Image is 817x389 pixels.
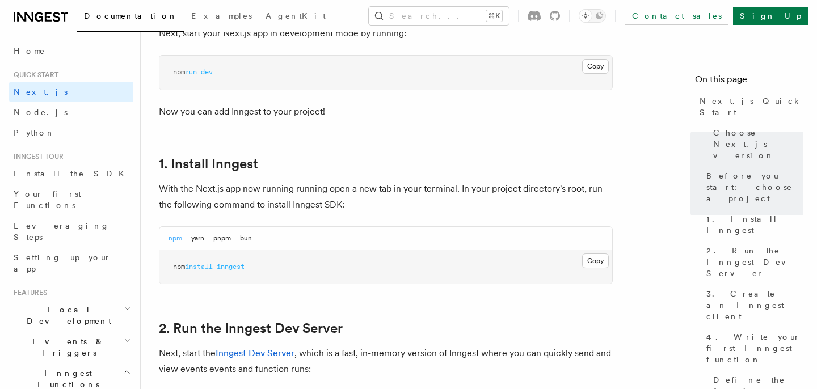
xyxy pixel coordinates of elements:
span: AgentKit [266,11,326,20]
a: 4. Write your first Inngest function [702,327,803,370]
span: Documentation [84,11,178,20]
a: Install the SDK [9,163,133,184]
a: Setting up your app [9,247,133,279]
span: Events & Triggers [9,336,124,358]
span: Local Development [9,304,124,327]
kbd: ⌘K [486,10,502,22]
span: Before you start: choose a project [706,170,803,204]
span: Next.js [14,87,68,96]
a: Next.js [9,82,133,102]
button: Events & Triggers [9,331,133,363]
span: Home [14,45,45,57]
a: Before you start: choose a project [702,166,803,209]
span: 3. Create an Inngest client [706,288,803,322]
span: Setting up your app [14,253,111,273]
span: 4. Write your first Inngest function [706,331,803,365]
button: Toggle dark mode [579,9,606,23]
a: Leveraging Steps [9,215,133,247]
h4: On this page [695,73,803,91]
a: Inngest Dev Server [216,348,294,358]
button: pnpm [213,227,231,250]
p: Next, start your Next.js app in development mode by running: [159,26,613,41]
span: Node.js [14,108,68,117]
button: npm [169,227,182,250]
button: Local Development [9,299,133,331]
a: Choose Next.js version [709,122,803,166]
button: bun [240,227,252,250]
span: 2. Run the Inngest Dev Server [706,245,803,279]
span: Features [9,288,47,297]
a: 1. Install Inngest [159,156,258,172]
span: npm [173,263,185,270]
a: Examples [184,3,259,31]
button: Copy [582,253,609,268]
a: Python [9,122,133,143]
span: Choose Next.js version [713,127,803,161]
p: Next, start the , which is a fast, in-memory version of Inngest where you can quickly send and vi... [159,345,613,377]
span: Inngest tour [9,152,64,161]
span: Examples [191,11,252,20]
a: Contact sales [625,7,728,25]
button: Copy [582,59,609,74]
button: yarn [191,227,204,250]
a: 2. Run the Inngest Dev Server [159,320,343,336]
span: npm [173,68,185,76]
span: inngest [217,263,245,270]
a: AgentKit [259,3,332,31]
span: 1. Install Inngest [706,213,803,236]
a: Node.js [9,102,133,122]
span: install [185,263,213,270]
a: 2. Run the Inngest Dev Server [702,240,803,284]
a: 1. Install Inngest [702,209,803,240]
a: Your first Functions [9,184,133,215]
a: 3. Create an Inngest client [702,284,803,327]
span: Python [14,128,55,137]
a: Sign Up [733,7,808,25]
p: With the Next.js app now running running open a new tab in your terminal. In your project directo... [159,181,613,213]
a: Documentation [77,3,184,32]
span: run [185,68,197,76]
p: Now you can add Inngest to your project! [159,104,613,120]
a: Home [9,41,133,61]
span: Install the SDK [14,169,131,178]
span: dev [201,68,213,76]
span: Next.js Quick Start [700,95,803,118]
span: Quick start [9,70,58,79]
a: Next.js Quick Start [695,91,803,122]
span: Your first Functions [14,189,81,210]
span: Leveraging Steps [14,221,110,242]
button: Search...⌘K [369,7,509,25]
